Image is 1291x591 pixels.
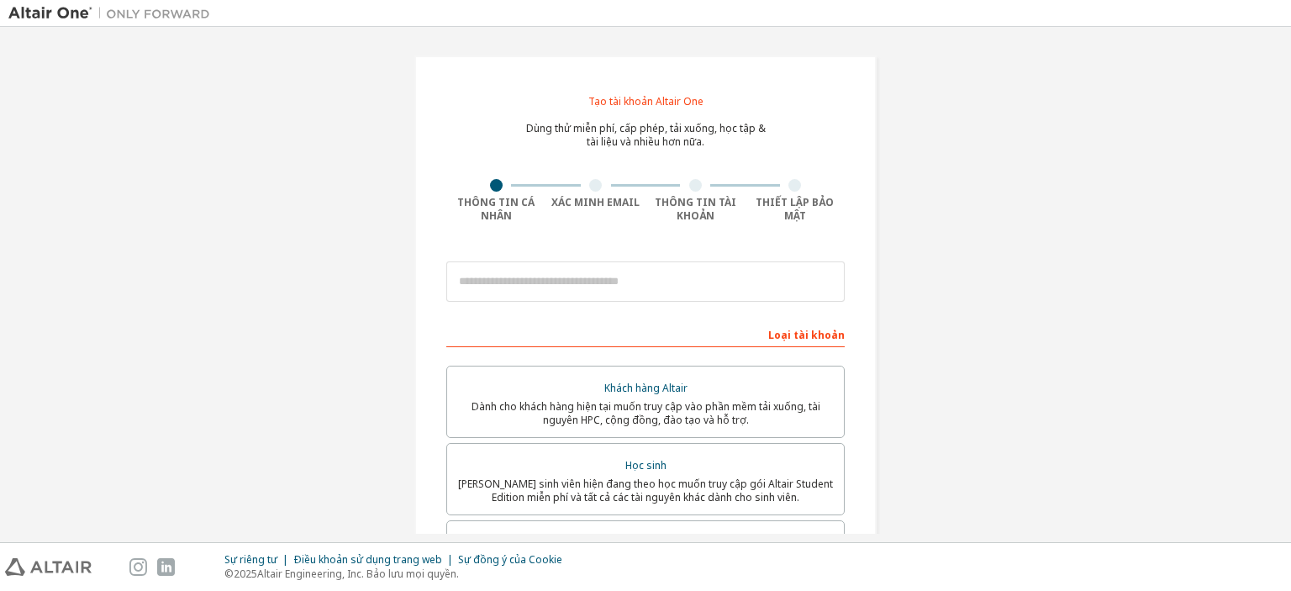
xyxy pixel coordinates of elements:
[293,552,442,567] font: Điều khoản sử dụng trang web
[157,558,175,576] img: linkedin.svg
[224,552,277,567] font: Sự riêng tư
[5,558,92,576] img: altair_logo.svg
[234,567,257,581] font: 2025
[224,567,234,581] font: ©
[472,399,820,427] font: Dành cho khách hàng hiện tại muốn truy cập vào phần mềm tải xuống, tài nguyên HPC, cộng đồng, đào...
[458,477,833,504] font: [PERSON_NAME] sinh viên hiện đang theo học muốn truy cập gói Altair Student Edition miễn phí và t...
[655,195,736,223] font: Thông tin tài khoản
[587,135,704,149] font: tài liệu và nhiều hơn nữa.
[588,94,703,108] font: Tạo tài khoản Altair One
[604,381,688,395] font: Khách hàng Altair
[551,195,640,209] font: Xác minh Email
[129,558,147,576] img: instagram.svg
[457,195,535,223] font: Thông tin cá nhân
[768,328,845,342] font: Loại tài khoản
[526,121,766,135] font: Dùng thử miễn phí, cấp phép, tải xuống, học tập &
[8,5,219,22] img: Altair One
[257,567,459,581] font: Altair Engineering, Inc. Bảo lưu mọi quyền.
[458,552,562,567] font: Sự đồng ý của Cookie
[625,458,667,472] font: Học sinh
[756,195,834,223] font: Thiết lập bảo mật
